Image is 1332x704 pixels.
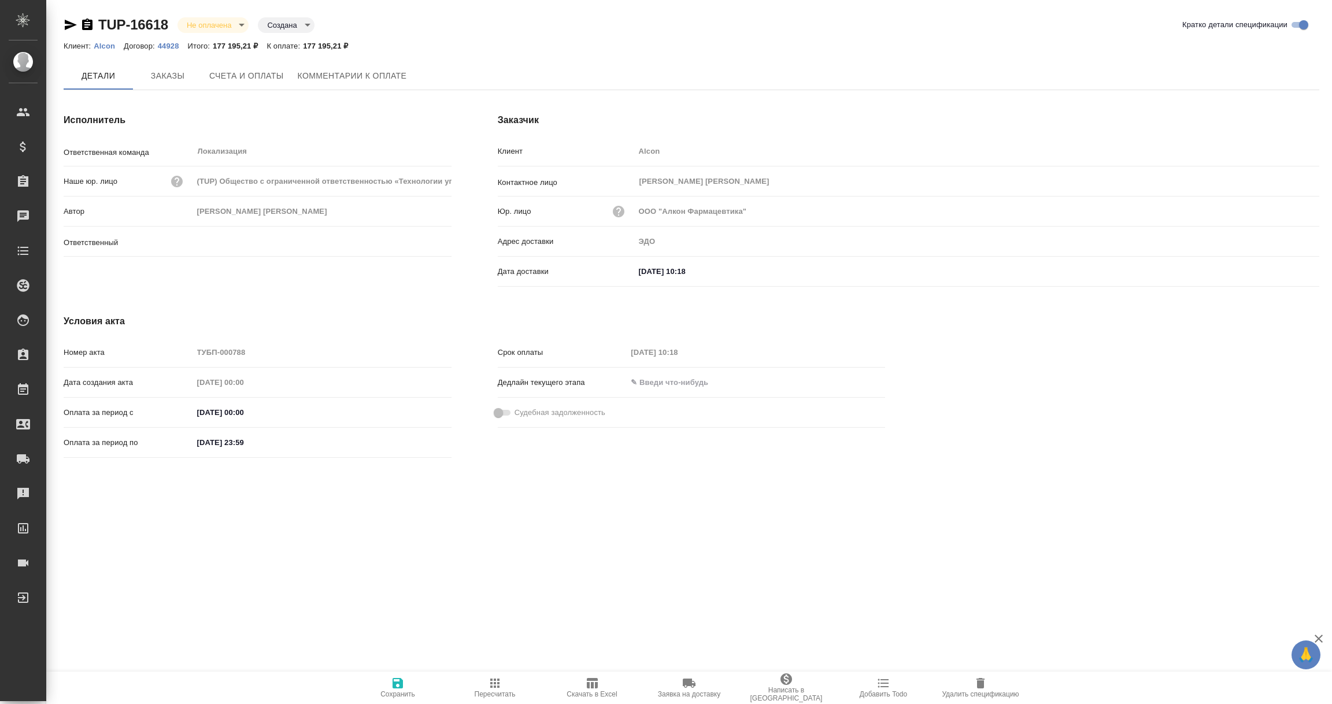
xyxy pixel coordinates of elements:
[1182,19,1287,31] span: Кратко детали спецификации
[94,40,124,50] a: Alcon
[498,266,635,277] p: Дата доставки
[515,407,605,418] span: Судебная задолженность
[193,344,452,361] input: Пустое поле
[498,113,1319,127] h4: Заказчик
[64,347,193,358] p: Номер акта
[193,434,294,451] input: ✎ Введи что-нибудь
[188,42,213,50] p: Итого:
[635,263,736,280] input: ✎ Введи что-нибудь
[213,42,267,50] p: 177 195,21 ₽
[193,203,452,220] input: Пустое поле
[193,374,294,391] input: Пустое поле
[64,147,193,158] p: Ответственная команда
[124,42,158,50] p: Договор:
[1292,640,1320,669] button: 🙏
[498,236,635,247] p: Адрес доставки
[177,17,249,33] div: Не оплачена
[193,173,452,190] input: Пустое поле
[71,69,126,83] span: Детали
[627,374,728,391] input: ✎ Введи что-нибудь
[140,69,195,83] span: Заказы
[635,143,1319,160] input: Пустое поле
[258,17,314,33] div: Не оплачена
[64,113,452,127] h4: Исполнитель
[64,206,193,217] p: Автор
[209,69,284,83] span: Счета и оплаты
[158,42,188,50] p: 44928
[64,42,94,50] p: Клиент:
[627,344,728,361] input: Пустое поле
[94,42,124,50] p: Alcon
[64,176,117,187] p: Наше юр. лицо
[193,404,294,421] input: ✎ Введи что-нибудь
[64,437,193,449] p: Оплата за период по
[64,314,885,328] h4: Условия акта
[498,206,531,217] p: Юр. лицо
[498,347,627,358] p: Срок оплаты
[298,69,407,83] span: Комментарии к оплате
[635,203,1319,220] input: Пустое поле
[445,240,447,243] button: Open
[635,233,1319,250] input: Пустое поле
[264,20,300,30] button: Создана
[498,377,627,388] p: Дедлайн текущего этапа
[80,18,94,32] button: Скопировать ссылку
[267,42,303,50] p: К оплате:
[498,146,635,157] p: Клиент
[1296,643,1316,667] span: 🙏
[98,17,168,32] a: TUP-16618
[158,40,188,50] a: 44928
[183,20,235,30] button: Не оплачена
[64,377,193,388] p: Дата создания акта
[64,407,193,418] p: Оплата за период с
[498,177,635,188] p: Контактное лицо
[64,18,77,32] button: Скопировать ссылку для ЯМессенджера
[64,237,193,249] p: Ответственный
[303,42,357,50] p: 177 195,21 ₽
